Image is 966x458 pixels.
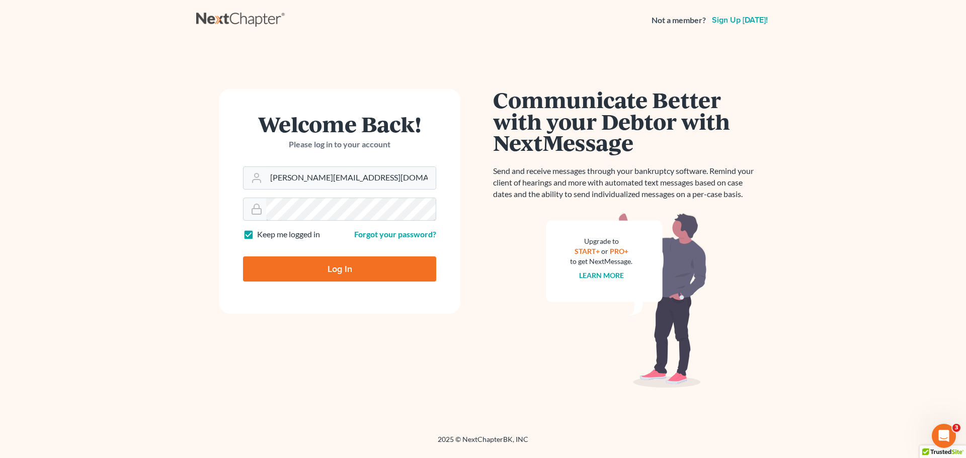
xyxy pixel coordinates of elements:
label: Keep me logged in [257,229,320,240]
img: nextmessage_bg-59042aed3d76b12b5cd301f8e5b87938c9018125f34e5fa2b7a6b67550977c72.svg [546,212,707,388]
a: Learn more [579,271,624,280]
div: to get NextMessage. [570,256,632,266]
input: Log In [243,256,436,282]
div: 2025 © NextChapterBK, INC [196,434,770,452]
a: Sign up [DATE]! [710,16,770,24]
p: Send and receive messages through your bankruptcy software. Remind your client of hearings and mo... [493,165,760,200]
a: START+ [575,247,600,255]
a: PRO+ [610,247,628,255]
span: 3 [952,424,960,432]
iframe: Intercom live chat [932,424,956,448]
strong: Not a member? [652,15,706,26]
div: Upgrade to [570,236,632,246]
span: or [601,247,608,255]
h1: Welcome Back! [243,113,436,135]
h1: Communicate Better with your Debtor with NextMessage [493,89,760,153]
a: Forgot your password? [354,229,436,239]
p: Please log in to your account [243,139,436,150]
input: Email Address [266,167,436,189]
